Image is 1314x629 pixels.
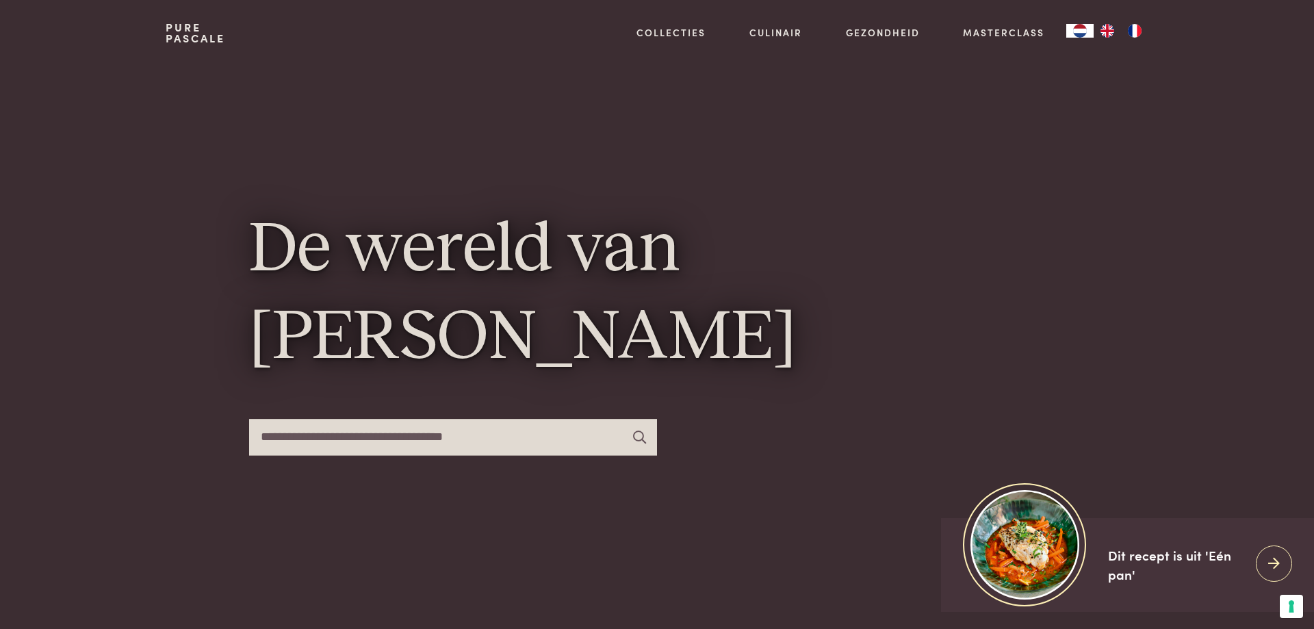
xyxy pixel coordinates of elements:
[1066,24,1094,38] div: Language
[1094,24,1121,38] a: EN
[1280,595,1303,618] button: Uw voorkeuren voor toestemming voor trackingtechnologieën
[941,518,1314,612] a: https://admin.purepascale.com/wp-content/uploads/2025/08/home_recept_link.jpg Dit recept is uit '...
[636,25,706,40] a: Collecties
[1108,545,1245,585] div: Dit recept is uit 'Eén pan'
[1094,24,1148,38] ul: Language list
[1066,24,1094,38] a: NL
[749,25,802,40] a: Culinair
[1066,24,1148,38] aside: Language selected: Nederlands
[166,22,225,44] a: PurePascale
[963,25,1044,40] a: Masterclass
[970,490,1079,599] img: https://admin.purepascale.com/wp-content/uploads/2025/08/home_recept_link.jpg
[1121,24,1148,38] a: FR
[249,208,1065,383] h1: De wereld van [PERSON_NAME]
[846,25,920,40] a: Gezondheid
